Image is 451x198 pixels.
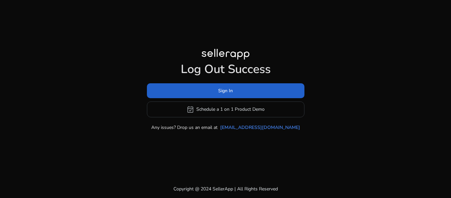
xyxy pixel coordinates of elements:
[220,124,300,131] a: [EMAIL_ADDRESS][DOMAIN_NAME]
[151,124,218,131] p: Any issues? Drop us an email at
[147,62,304,76] h1: Log Out Success
[186,105,194,113] span: event_available
[147,83,304,98] button: Sign In
[147,101,304,117] button: event_availableSchedule a 1 on 1 Product Demo
[218,87,233,94] span: Sign In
